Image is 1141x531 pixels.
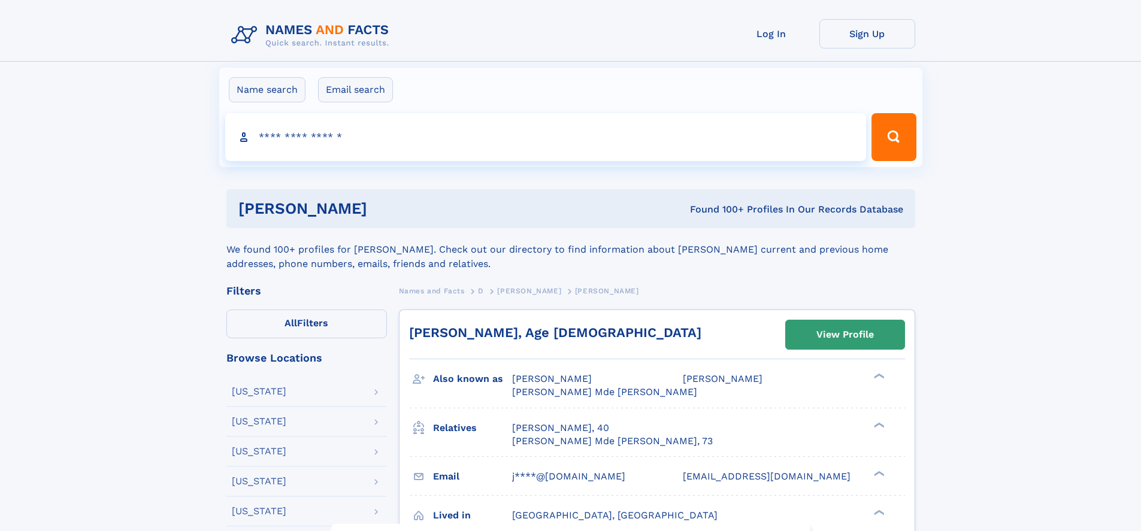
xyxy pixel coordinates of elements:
[433,505,512,526] h3: Lived in
[226,286,387,296] div: Filters
[724,19,819,48] a: Log In
[528,203,903,216] div: Found 100+ Profiles In Our Records Database
[433,369,512,389] h3: Also known as
[871,372,885,380] div: ❯
[819,19,915,48] a: Sign Up
[409,325,701,340] a: [PERSON_NAME], Age [DEMOGRAPHIC_DATA]
[285,317,297,329] span: All
[232,417,286,426] div: [US_STATE]
[226,228,915,271] div: We found 100+ profiles for [PERSON_NAME]. Check out our directory to find information about [PERS...
[478,287,484,295] span: D
[226,353,387,363] div: Browse Locations
[512,421,609,435] a: [PERSON_NAME], 40
[226,19,399,51] img: Logo Names and Facts
[512,509,718,521] span: [GEOGRAPHIC_DATA], [GEOGRAPHIC_DATA]
[433,466,512,487] h3: Email
[786,320,904,349] a: View Profile
[232,506,286,516] div: [US_STATE]
[871,508,885,516] div: ❯
[512,386,697,398] span: [PERSON_NAME] Mde [PERSON_NAME]
[229,77,305,102] label: Name search
[512,373,592,384] span: [PERSON_NAME]
[318,77,393,102] label: Email search
[232,447,286,456] div: [US_STATE]
[683,373,762,384] span: [PERSON_NAME]
[226,310,387,338] label: Filters
[575,287,639,295] span: [PERSON_NAME]
[497,287,561,295] span: [PERSON_NAME]
[871,113,916,161] button: Search Button
[816,321,874,348] div: View Profile
[232,387,286,396] div: [US_STATE]
[399,283,465,298] a: Names and Facts
[871,421,885,429] div: ❯
[871,469,885,477] div: ❯
[683,471,851,482] span: [EMAIL_ADDRESS][DOMAIN_NAME]
[433,418,512,438] h3: Relatives
[225,113,867,161] input: search input
[238,201,529,216] h1: [PERSON_NAME]
[478,283,484,298] a: D
[512,435,713,448] a: [PERSON_NAME] Mde [PERSON_NAME], 73
[232,477,286,486] div: [US_STATE]
[497,283,561,298] a: [PERSON_NAME]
